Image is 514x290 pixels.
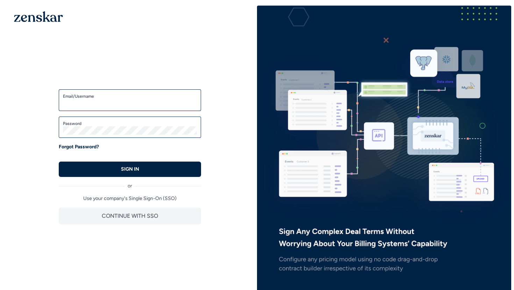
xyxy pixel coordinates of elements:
[59,208,201,224] button: CONTINUE WITH SSO
[59,162,201,177] button: SIGN IN
[59,143,99,150] a: Forgot Password?
[63,121,197,126] label: Password
[59,177,201,189] div: or
[59,195,201,202] p: Use your company's Single Sign-On (SSO)
[63,94,197,99] label: Email/Username
[14,11,63,22] img: 1OGAJ2xQqyY4LXKgY66KYq0eOWRCkrZdAb3gUhuVAqdWPZE9SRJmCz+oDMSn4zDLXe31Ii730ItAGKgCKgCCgCikA4Av8PJUP...
[121,166,139,173] p: SIGN IN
